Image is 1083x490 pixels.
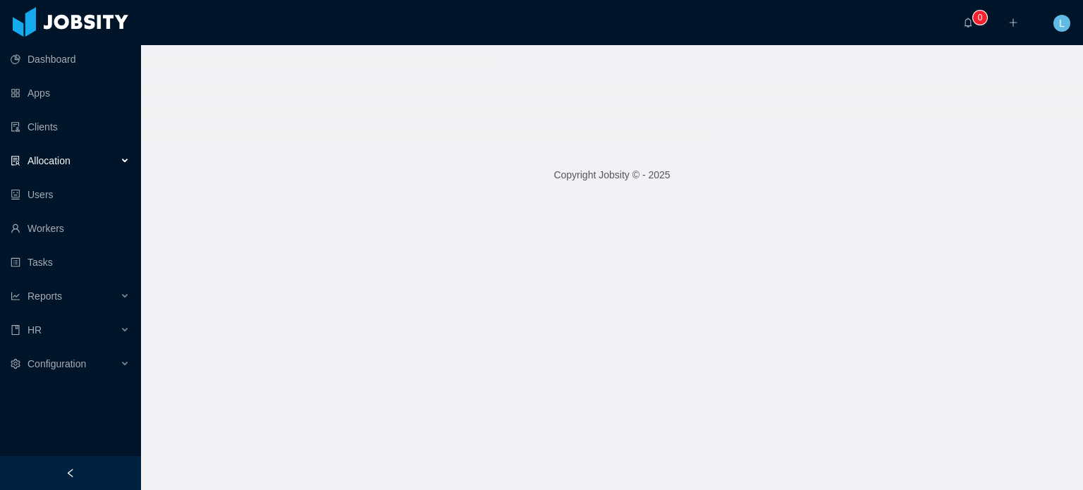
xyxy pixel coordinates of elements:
[27,358,86,369] span: Configuration
[1008,18,1018,27] i: icon: plus
[1059,15,1065,32] span: L
[11,359,20,369] i: icon: setting
[963,18,973,27] i: icon: bell
[11,45,130,73] a: icon: pie-chartDashboard
[11,214,130,243] a: icon: userWorkers
[27,290,62,302] span: Reports
[27,324,42,336] span: HR
[11,113,130,141] a: icon: auditClients
[11,291,20,301] i: icon: line-chart
[141,151,1083,200] footer: Copyright Jobsity © - 2025
[11,156,20,166] i: icon: solution
[11,325,20,335] i: icon: book
[11,180,130,209] a: icon: robotUsers
[973,11,987,25] sup: 0
[11,248,130,276] a: icon: profileTasks
[11,79,130,107] a: icon: appstoreApps
[27,155,71,166] span: Allocation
